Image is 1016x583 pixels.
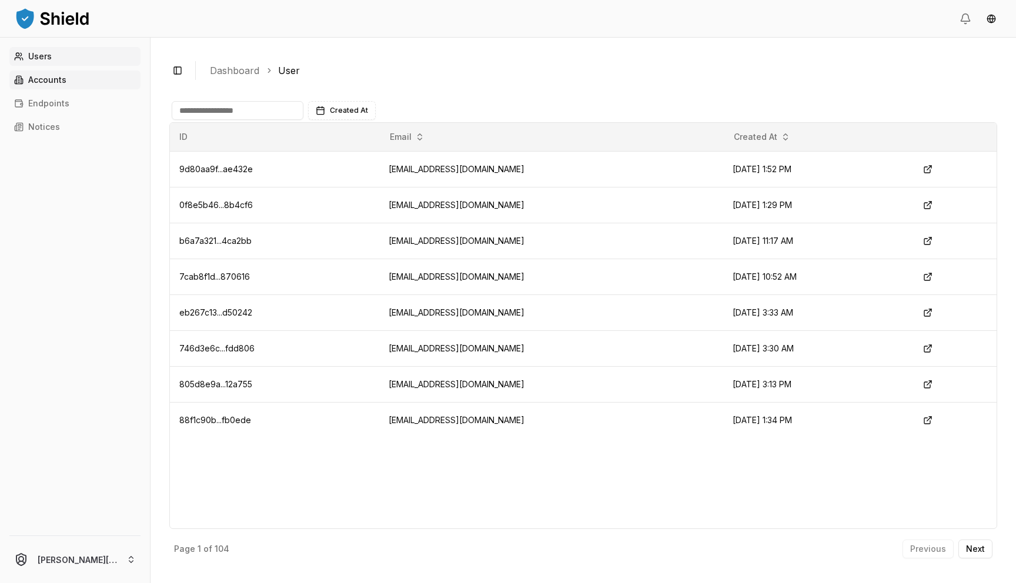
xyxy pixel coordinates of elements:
[174,545,195,553] p: Page
[28,99,69,108] p: Endpoints
[9,118,141,136] a: Notices
[733,415,792,425] span: [DATE] 1:34 PM
[5,541,145,578] button: [PERSON_NAME][EMAIL_ADDRESS][DOMAIN_NAME]
[379,402,723,438] td: [EMAIL_ADDRESS][DOMAIN_NAME]
[379,223,723,259] td: [EMAIL_ADDRESS][DOMAIN_NAME]
[733,200,792,210] span: [DATE] 1:29 PM
[198,545,201,553] p: 1
[28,76,66,84] p: Accounts
[379,366,723,402] td: [EMAIL_ADDRESS][DOMAIN_NAME]
[9,71,141,89] a: Accounts
[9,47,141,66] a: Users
[28,123,60,131] p: Notices
[966,545,985,553] p: Next
[203,545,212,553] p: of
[179,164,253,174] span: 9d80aa9f...ae432e
[38,554,117,566] p: [PERSON_NAME][EMAIL_ADDRESS][DOMAIN_NAME]
[179,307,252,317] span: eb267c13...d50242
[308,101,376,120] button: Created At
[179,415,251,425] span: 88f1c90b...fb0ede
[733,236,793,246] span: [DATE] 11:17 AM
[179,379,252,389] span: 805d8e9a...12a755
[729,128,795,146] button: Created At
[733,343,794,353] span: [DATE] 3:30 AM
[379,151,723,187] td: [EMAIL_ADDRESS][DOMAIN_NAME]
[179,272,250,282] span: 7cab8f1d...870616
[179,236,252,246] span: b6a7a321...4ca2bb
[278,63,300,78] a: User
[958,540,992,558] button: Next
[379,187,723,223] td: [EMAIL_ADDRESS][DOMAIN_NAME]
[179,343,255,353] span: 746d3e6c...fdd806
[733,307,793,317] span: [DATE] 3:33 AM
[385,128,429,146] button: Email
[210,63,988,78] nav: breadcrumb
[14,6,91,30] img: ShieldPay Logo
[330,106,368,115] span: Created At
[215,545,229,553] p: 104
[170,123,379,151] th: ID
[379,330,723,366] td: [EMAIL_ADDRESS][DOMAIN_NAME]
[379,294,723,330] td: [EMAIL_ADDRESS][DOMAIN_NAME]
[733,379,791,389] span: [DATE] 3:13 PM
[210,63,259,78] a: Dashboard
[179,200,253,210] span: 0f8e5b46...8b4cf6
[379,259,723,294] td: [EMAIL_ADDRESS][DOMAIN_NAME]
[28,52,52,61] p: Users
[733,272,797,282] span: [DATE] 10:52 AM
[733,164,791,174] span: [DATE] 1:52 PM
[9,94,141,113] a: Endpoints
